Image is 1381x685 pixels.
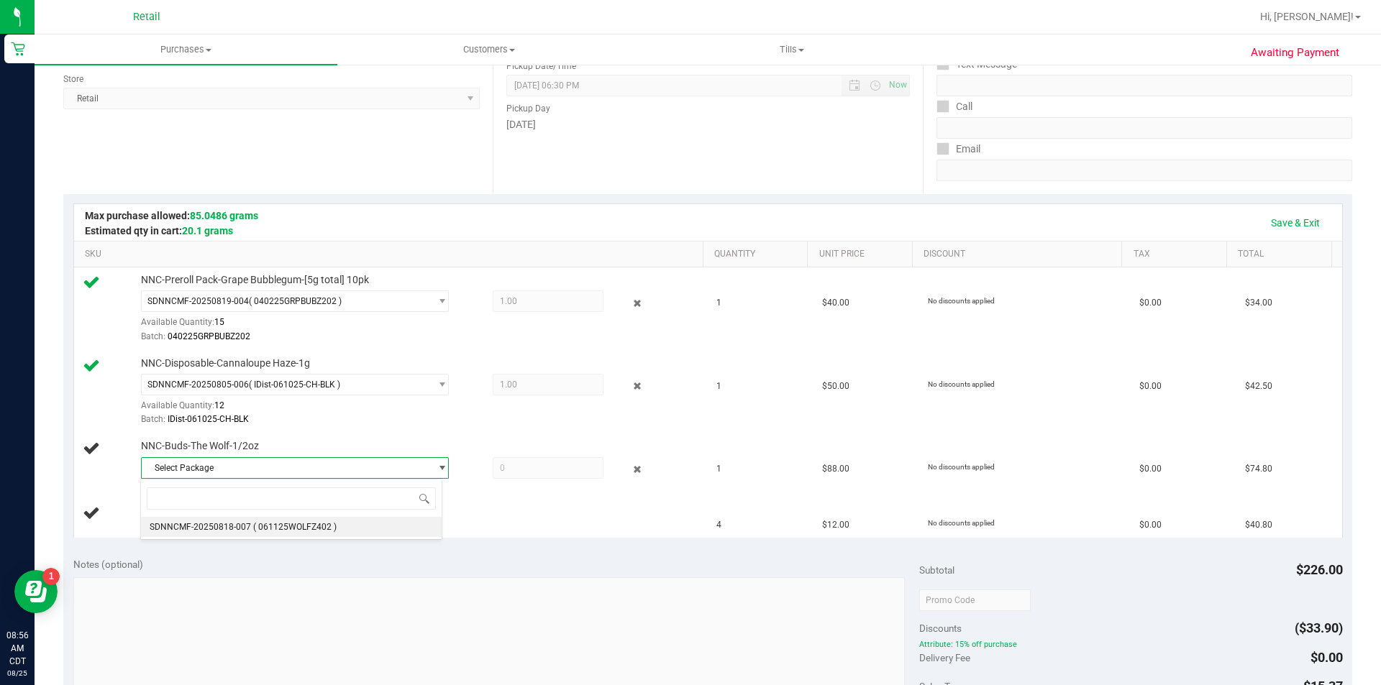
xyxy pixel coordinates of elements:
label: Pickup Day [506,102,550,115]
span: SDNNCMF-20250819-004 [147,296,249,306]
a: Tills [640,35,943,65]
span: NNC-Buds-The Wolf-1/2oz [141,439,259,453]
span: NNC-Disposable-Cannaloupe Haze-1g [141,357,310,370]
a: Total [1238,249,1326,260]
span: Batch: [141,414,165,424]
span: Max purchase allowed: [85,210,258,221]
span: Subtotal [919,564,954,576]
span: Select Package [142,458,430,478]
a: Save & Exit [1262,211,1329,235]
span: Purchases [35,43,337,56]
a: Customers [337,35,640,65]
input: Format: (999) 999-9999 [936,117,1352,139]
span: Hi, [PERSON_NAME]! [1260,11,1354,22]
a: Purchases [35,35,337,65]
span: 12 [214,400,224,410]
span: $42.50 [1245,380,1272,393]
input: Format: (999) 999-9999 [936,75,1352,96]
span: SDNNCMF-20250805-006 [147,380,249,390]
span: Awaiting Payment [1251,45,1339,61]
span: 20.1 grams [182,225,233,236]
span: ( IDist-061025-CH-BLK ) [249,380,340,390]
a: Tax [1134,249,1221,260]
span: 1 [716,380,721,393]
span: $226.00 [1296,562,1343,577]
label: Email [936,139,980,160]
input: Promo Code [919,589,1031,611]
span: ($33.90) [1295,620,1343,635]
span: No discounts applied [928,380,995,388]
span: Retail [133,11,160,23]
span: No discounts applied [928,519,995,527]
span: 1 [716,462,721,476]
div: Available Quantity: [141,395,465,423]
span: Discounts [919,615,962,641]
span: No discounts applied [928,463,995,471]
span: $34.00 [1245,296,1272,310]
span: $50.00 [822,380,849,393]
p: 08:56 AM CDT [6,629,28,668]
inline-svg: Retail [11,42,25,56]
iframe: Resource center [14,570,58,613]
span: select [429,291,447,311]
span: 4 [716,518,721,532]
span: $0.00 [1139,518,1162,532]
span: $0.00 [1139,296,1162,310]
a: Unit Price [819,249,907,260]
label: Pickup Date/Time [506,60,576,73]
span: $0.00 [1139,380,1162,393]
span: select [429,374,447,395]
span: 040225GRPBUBZ202 [168,331,250,341]
span: Notes (optional) [73,558,143,570]
span: $0.00 [1139,462,1162,476]
span: $0.00 [1311,650,1343,665]
div: Available Quantity: [141,312,465,340]
span: $40.00 [822,296,849,310]
span: $74.80 [1245,462,1272,476]
span: Attribute: 15% off purchase [919,640,1342,650]
a: Discount [924,249,1116,260]
span: 85.0486 grams [190,210,258,221]
span: Customers [338,43,639,56]
iframe: Resource center unread badge [42,568,60,585]
a: Quantity [714,249,802,260]
span: Estimated qty in cart: [85,225,233,236]
span: No discounts applied [928,297,995,305]
span: Tills [641,43,942,56]
span: IDist-061025-CH-BLK [168,414,249,424]
span: $88.00 [822,462,849,476]
span: $12.00 [822,518,849,532]
span: $40.80 [1245,518,1272,532]
span: Delivery Fee [919,652,970,663]
span: 1 [716,296,721,310]
label: Call [936,96,972,117]
span: ( 040225GRPBUBZ202 ) [249,296,342,306]
span: 15 [214,317,224,327]
p: 08/25 [6,668,28,679]
span: Batch: [141,331,165,341]
div: [DATE] [506,117,909,132]
span: NNC-Preroll Pack-Grape Bubblegum-[5g total] 10pk [141,273,369,287]
a: SKU [85,249,697,260]
label: Store [63,73,83,86]
span: select [429,458,447,478]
